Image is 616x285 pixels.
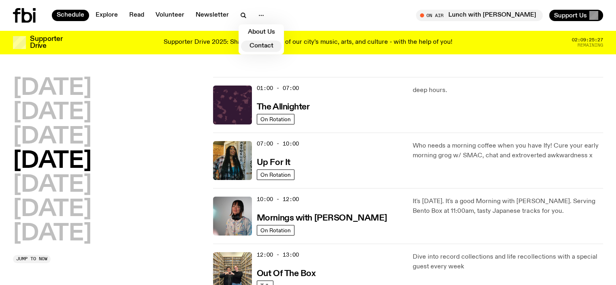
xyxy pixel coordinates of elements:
[257,169,294,180] a: On Rotation
[413,252,603,272] p: Dive into record collections and life recollections with a special guest every week
[578,43,603,47] span: Remaining
[13,198,92,221] button: [DATE]
[416,10,543,21] button: On AirLunch with [PERSON_NAME]
[124,10,149,21] a: Read
[13,174,92,197] button: [DATE]
[549,10,603,21] button: Support Us
[257,103,310,111] h3: The Allnighter
[30,36,62,49] h3: Supporter Drive
[413,86,603,95] p: deep hours.
[13,101,92,124] button: [DATE]
[260,227,291,233] span: On Rotation
[257,157,290,167] a: Up For It
[151,10,189,21] a: Volunteer
[257,159,290,167] h3: Up For It
[257,140,299,148] span: 07:00 - 10:00
[191,10,234,21] a: Newsletter
[257,195,299,203] span: 10:00 - 12:00
[257,268,316,278] a: Out Of The Box
[260,171,291,178] span: On Rotation
[16,257,47,261] span: Jump to now
[13,77,92,100] button: [DATE]
[13,223,92,245] button: [DATE]
[413,197,603,216] p: It's [DATE]. It's a good Morning with [PERSON_NAME]. Serving Bento Box at 11:00am, tasty Japanese...
[91,10,123,21] a: Explore
[241,27,281,38] a: About Us
[572,38,603,42] span: 02:09:25:27
[257,225,294,236] a: On Rotation
[241,41,281,52] a: Contact
[260,116,291,122] span: On Rotation
[257,214,387,223] h3: Mornings with [PERSON_NAME]
[164,39,452,46] p: Supporter Drive 2025: Shaping the future of our city’s music, arts, and culture - with the help o...
[213,141,252,180] img: Ify - a Brown Skin girl with black braided twists, looking up to the side with her tongue stickin...
[257,251,299,259] span: 12:00 - 13:00
[257,212,387,223] a: Mornings with [PERSON_NAME]
[13,126,92,148] button: [DATE]
[257,270,316,278] h3: Out Of The Box
[213,197,252,236] img: Kana Frazer is smiling at the camera with her head tilted slightly to her left. She wears big bla...
[257,114,294,124] a: On Rotation
[413,141,603,161] p: Who needs a morning coffee when you have Ify! Cure your early morning grog w/ SMAC, chat and extr...
[13,255,51,263] button: Jump to now
[13,150,92,173] button: [DATE]
[257,101,310,111] a: The Allnighter
[554,12,587,19] span: Support Us
[52,10,89,21] a: Schedule
[257,84,299,92] span: 01:00 - 07:00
